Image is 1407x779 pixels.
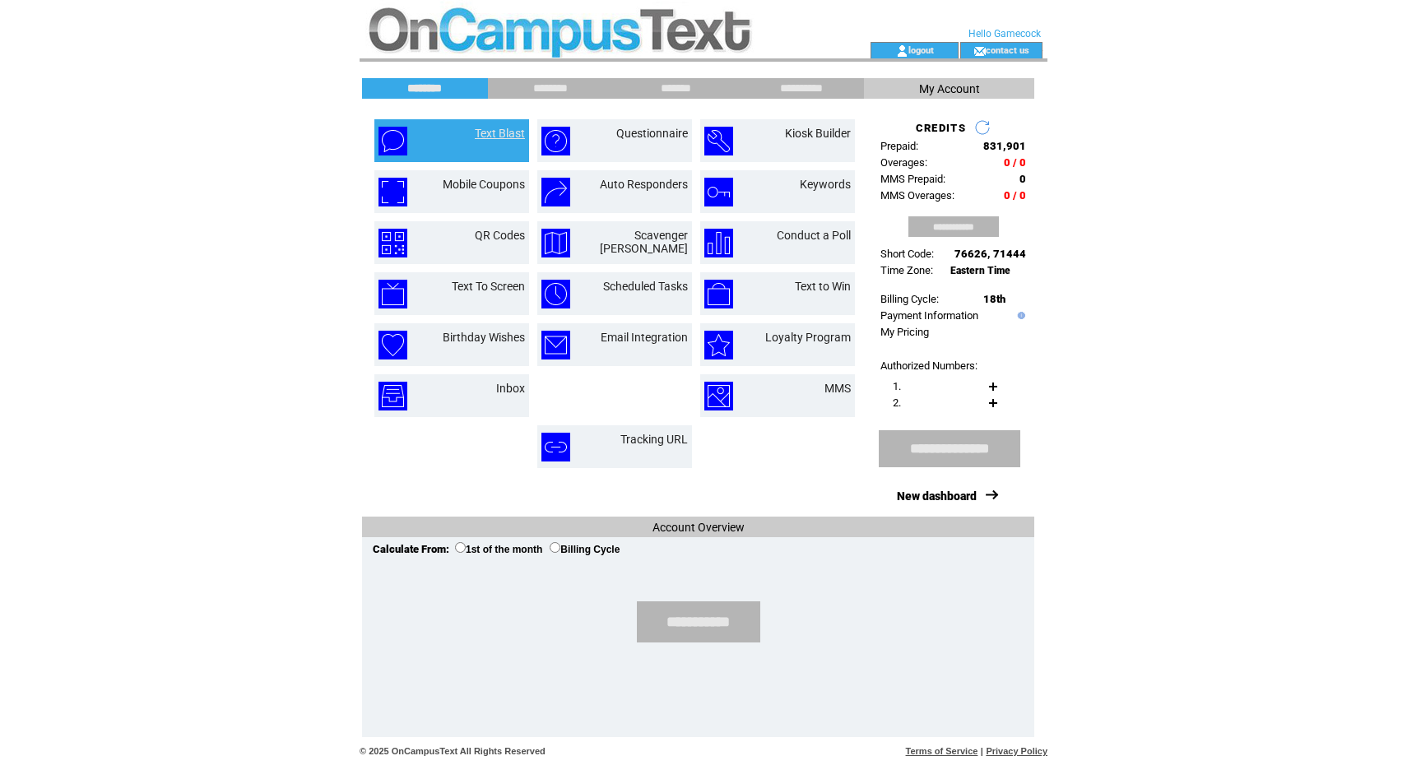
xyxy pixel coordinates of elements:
[600,178,688,191] a: Auto Responders
[541,229,570,257] img: scavenger-hunt.png
[704,229,733,257] img: conduct-a-poll.png
[704,382,733,410] img: mms.png
[893,380,901,392] span: 1.
[378,229,407,257] img: qr-codes.png
[704,280,733,308] img: text-to-win.png
[1004,156,1026,169] span: 0 / 0
[800,178,851,191] a: Keywords
[919,82,980,95] span: My Account
[906,746,978,756] a: Terms of Service
[378,280,407,308] img: text-to-screen.png
[550,544,620,555] label: Billing Cycle
[880,264,933,276] span: Time Zone:
[880,359,977,372] span: Authorized Numbers:
[541,127,570,155] img: questionnaire.png
[795,280,851,293] a: Text to Win
[452,280,525,293] a: Text To Screen
[443,331,525,344] a: Birthday Wishes
[704,331,733,359] img: loyalty-program.png
[378,178,407,206] img: mobile-coupons.png
[443,178,525,191] a: Mobile Coupons
[541,433,570,461] img: tracking-url.png
[600,229,688,255] a: Scavenger [PERSON_NAME]
[496,382,525,395] a: Inbox
[378,331,407,359] img: birthday-wishes.png
[378,382,407,410] img: inbox.png
[880,189,954,202] span: MMS Overages:
[897,489,977,503] a: New dashboard
[777,229,851,242] a: Conduct a Poll
[765,331,851,344] a: Loyalty Program
[378,127,407,155] img: text-blast.png
[550,542,560,553] input: Billing Cycle
[475,127,525,140] a: Text Blast
[616,127,688,140] a: Questionnaire
[908,44,934,55] a: logout
[954,248,1026,260] span: 76626, 71444
[981,746,983,756] span: |
[916,122,966,134] span: CREDITS
[968,28,1041,39] span: Hello Gamecock
[360,746,546,756] span: © 2025 OnCampusText All Rights Reserved
[880,326,929,338] a: My Pricing
[880,140,918,152] span: Prepaid:
[896,44,908,58] img: account_icon.gif
[704,127,733,155] img: kiosk-builder.png
[601,331,688,344] a: Email Integration
[455,544,542,555] label: 1st of the month
[880,173,945,185] span: MMS Prepaid:
[973,44,986,58] img: contact_us_icon.gif
[1014,312,1025,319] img: help.gif
[704,178,733,206] img: keywords.png
[983,140,1026,152] span: 831,901
[373,543,449,555] span: Calculate From:
[986,44,1029,55] a: contact us
[880,156,927,169] span: Overages:
[541,331,570,359] img: email-integration.png
[950,265,1010,276] span: Eastern Time
[880,248,934,260] span: Short Code:
[824,382,851,395] a: MMS
[1019,173,1026,185] span: 0
[603,280,688,293] a: Scheduled Tasks
[620,433,688,446] a: Tracking URL
[785,127,851,140] a: Kiosk Builder
[1004,189,1026,202] span: 0 / 0
[880,309,978,322] a: Payment Information
[541,280,570,308] img: scheduled-tasks.png
[541,178,570,206] img: auto-responders.png
[893,396,901,409] span: 2.
[475,229,525,242] a: QR Codes
[986,746,1047,756] a: Privacy Policy
[652,521,745,534] span: Account Overview
[880,293,939,305] span: Billing Cycle:
[983,293,1005,305] span: 18th
[455,542,466,553] input: 1st of the month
